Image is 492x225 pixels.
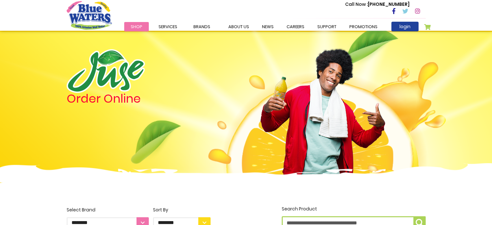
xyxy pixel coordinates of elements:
[67,49,145,93] img: logo
[193,24,210,30] span: Brands
[67,1,112,29] a: store logo
[124,22,149,31] a: Shop
[391,22,419,31] a: login
[311,22,343,31] a: support
[345,1,410,8] p: [PHONE_NUMBER]
[187,22,217,31] a: Brands
[159,24,177,30] span: Services
[256,22,280,31] a: News
[153,207,211,213] div: Sort By
[343,22,384,31] a: Promotions
[67,93,211,105] h4: Order Online
[222,22,256,31] a: about us
[131,24,142,30] span: Shop
[152,22,184,31] a: Services
[260,37,386,176] img: man.png
[345,1,368,7] span: Call Now :
[280,22,311,31] a: careers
